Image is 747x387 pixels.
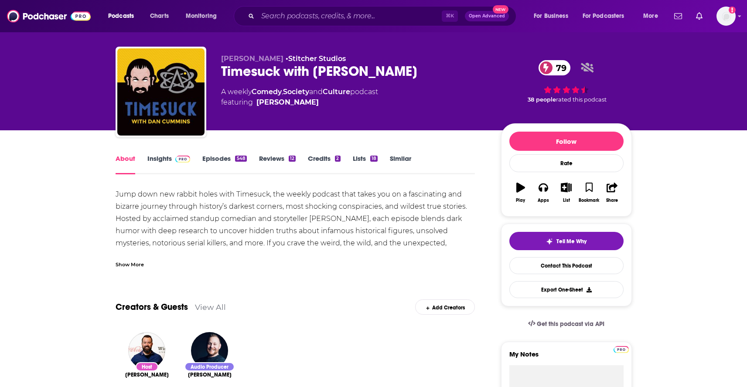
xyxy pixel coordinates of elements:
div: 79 38 peoplerated this podcast [501,54,632,109]
span: For Podcasters [583,10,624,22]
div: Host [136,362,158,371]
img: Dan Cummins [128,332,165,369]
button: open menu [637,9,669,23]
img: Podchaser Pro [614,346,629,353]
a: Culture [323,88,350,96]
div: Jump down new rabbit holes with Timesuck, the weekly podcast that takes you on a fascinating and ... [116,188,475,310]
span: Get this podcast via API [537,320,604,328]
button: open menu [528,9,579,23]
span: 38 people [528,96,556,103]
button: Show profile menu [716,7,736,26]
a: Dan Cummins [256,97,319,108]
button: Play [509,177,532,208]
a: Creators & Guests [116,302,188,312]
div: Bookmark [579,198,599,203]
span: and [309,88,323,96]
span: New [493,5,508,14]
a: Society [283,88,309,96]
div: Add Creators [415,299,475,315]
a: Episodes548 [202,154,246,174]
span: Logged in as anori [716,7,736,26]
span: For Business [534,10,568,22]
span: Tell Me Why [556,238,587,245]
a: Credits2 [308,154,340,174]
a: Get this podcast via API [521,313,612,335]
img: tell me why sparkle [546,238,553,245]
span: Monitoring [186,10,217,22]
button: Share [600,177,623,208]
button: open menu [180,9,228,23]
span: rated this podcast [556,96,607,103]
span: • [286,54,346,63]
span: Charts [150,10,169,22]
a: View All [195,302,226,312]
span: [PERSON_NAME] [221,54,283,63]
a: Show notifications dropdown [671,9,686,24]
button: open menu [577,9,637,23]
span: 79 [547,60,571,75]
a: Similar [390,154,411,174]
img: Timesuck with Dan Cummins [117,48,205,136]
span: featuring [221,97,378,108]
a: Pro website [614,345,629,353]
a: About [116,154,135,174]
span: , [282,88,283,96]
div: List [563,198,570,203]
span: More [643,10,658,22]
button: Open AdvancedNew [465,11,509,21]
span: Podcasts [108,10,134,22]
span: [PERSON_NAME] [125,371,169,378]
div: 12 [289,156,296,162]
span: [PERSON_NAME] [188,371,232,378]
img: Podchaser Pro [175,156,191,163]
div: Audio Producer [184,362,235,371]
div: 548 [235,156,246,162]
span: Open Advanced [469,14,505,18]
div: Search podcasts, credits, & more... [242,6,525,26]
a: Contact This Podcast [509,257,624,274]
button: Apps [532,177,555,208]
svg: Add a profile image [729,7,736,14]
img: Podchaser - Follow, Share and Rate Podcasts [7,8,91,24]
a: InsightsPodchaser Pro [147,154,191,174]
div: 2 [335,156,340,162]
img: Joe Paisley [191,332,228,369]
div: Rate [509,154,624,172]
a: Show notifications dropdown [692,9,706,24]
div: Play [516,198,525,203]
a: 79 [539,60,571,75]
a: Charts [144,9,174,23]
a: Joe Paisley [188,371,232,378]
button: open menu [102,9,145,23]
div: 18 [370,156,378,162]
div: Apps [538,198,549,203]
button: tell me why sparkleTell Me Why [509,232,624,250]
a: Stitcher Studios [288,54,346,63]
a: Dan Cummins [125,371,169,378]
label: My Notes [509,350,624,365]
button: Bookmark [578,177,600,208]
div: A weekly podcast [221,87,378,108]
button: Follow [509,132,624,151]
div: Share [606,198,618,203]
button: Export One-Sheet [509,281,624,298]
button: List [555,177,577,208]
a: Comedy [252,88,282,96]
a: Lists18 [353,154,378,174]
a: Reviews12 [259,154,296,174]
img: User Profile [716,7,736,26]
input: Search podcasts, credits, & more... [258,9,442,23]
span: ⌘ K [442,10,458,22]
